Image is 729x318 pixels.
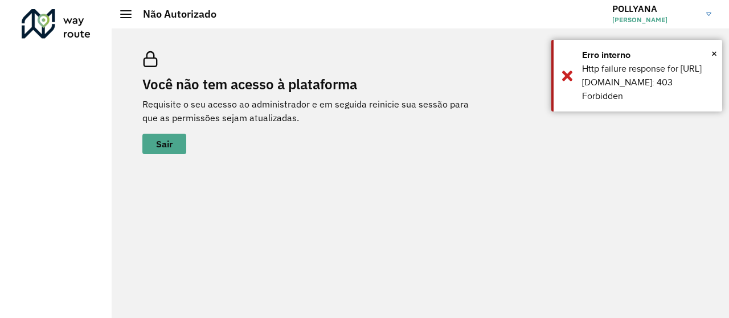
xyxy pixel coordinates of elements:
[142,76,484,93] h2: Você não tem acesso à plataforma
[582,48,714,62] div: Erro interno
[132,8,216,20] h2: Não Autorizado
[612,3,698,14] h3: POLLYANA
[582,62,714,103] div: Http failure response for [URL][DOMAIN_NAME]: 403 Forbidden
[156,139,173,148] span: Sair
[711,45,717,62] button: Close
[612,15,698,25] span: [PERSON_NAME]
[711,45,717,62] span: ×
[142,134,186,154] button: button
[142,97,484,125] p: Requisite o seu acesso ao administrador e em seguida reinicie sua sessão para que as permissões s...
